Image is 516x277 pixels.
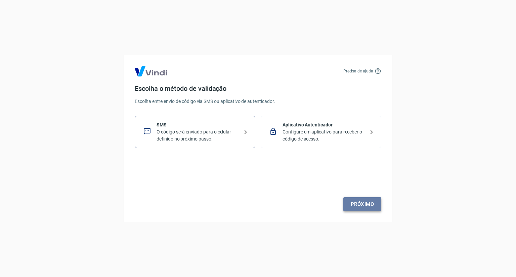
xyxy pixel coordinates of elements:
div: Aplicativo AutenticadorConfigure um aplicativo para receber o código de acesso. [261,116,381,148]
p: Aplicativo Autenticador [283,121,365,128]
img: Logo Vind [135,66,167,76]
h4: Escolha o método de validação [135,85,381,93]
a: Próximo [343,197,381,211]
p: SMS [157,121,239,128]
p: Precisa de ajuda [343,68,373,74]
div: SMSO código será enviado para o celular definido no próximo passo. [135,116,255,148]
p: Escolha entre envio de código via SMS ou aplicativo de autenticador. [135,98,381,105]
p: O código será enviado para o celular definido no próximo passo. [157,128,239,143]
p: Configure um aplicativo para receber o código de acesso. [283,128,365,143]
